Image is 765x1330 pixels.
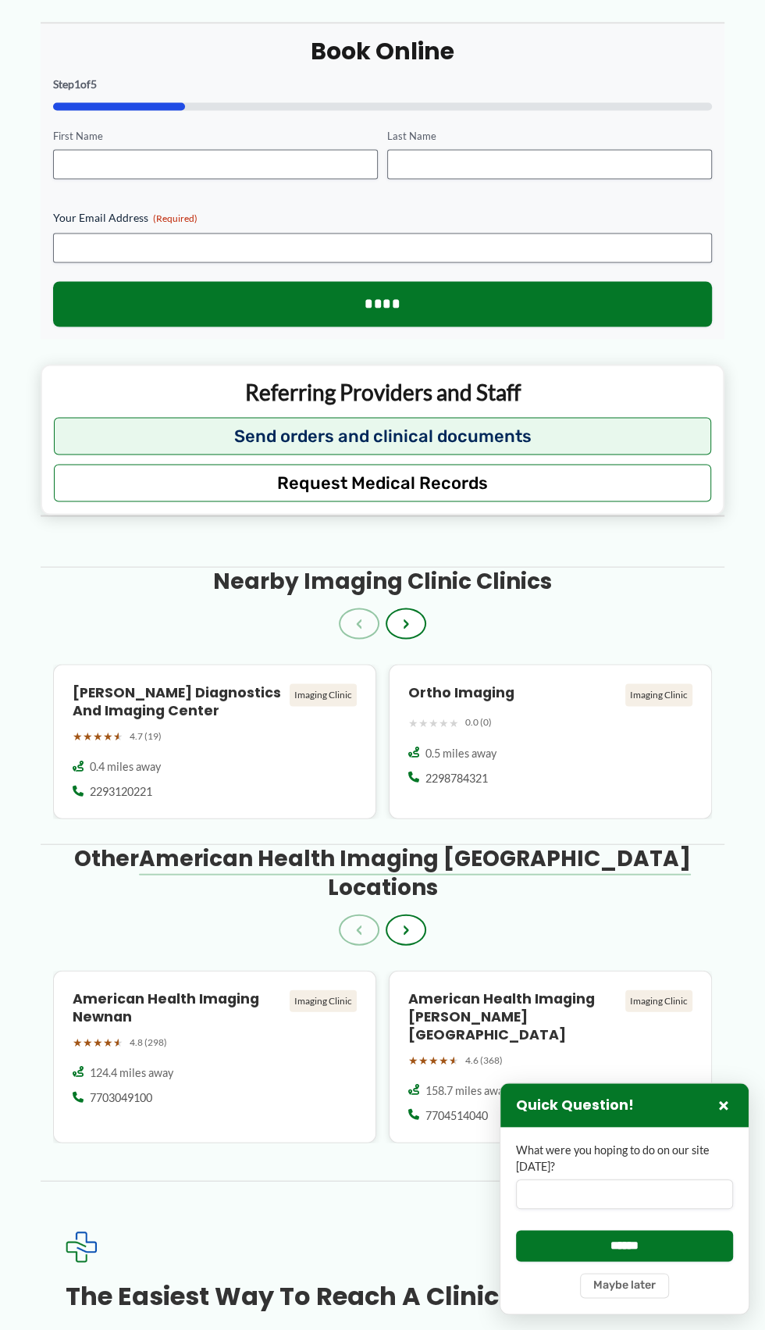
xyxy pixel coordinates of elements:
span: 4.6 (368) [465,1051,503,1068]
a: Ortho Imaging Imaging Clinic ★★★★★ 0.0 (0) 0.5 miles away 2298784321 [389,664,712,818]
h4: Ortho Imaging [408,683,619,701]
span: ★ [408,712,418,733]
span: ★ [418,712,429,733]
img: Expected Healthcare Logo [66,1231,97,1262]
span: 0.4 miles away [90,758,161,774]
span: ★ [113,1032,123,1052]
span: ★ [103,1032,113,1052]
span: ★ [83,726,93,746]
button: › [386,914,426,945]
a: American Health Imaging Newnan Imaging Clinic ★★★★★ 4.8 (298) 124.4 miles away 7703049100 [53,970,376,1143]
span: ★ [93,1032,103,1052]
span: 7704514040 [425,1107,488,1123]
label: Your Email Address [53,210,712,226]
span: 2298784321 [425,770,488,786]
span: 2293120221 [90,783,152,799]
button: Request Medical Records [54,464,711,501]
span: (Required) [153,212,197,224]
h3: Quick Question! [516,1096,634,1114]
h3: The Easiest Way to Reach a Clinic [66,1281,699,1310]
span: › [403,920,409,939]
span: ‹ [356,920,362,939]
label: First Name [53,129,378,144]
span: 0.0 (0) [465,713,492,730]
div: Imaging Clinic [625,683,692,705]
span: ★ [93,726,103,746]
span: ‹ [356,614,362,633]
span: ★ [83,1032,93,1052]
button: Maybe later [580,1273,669,1298]
div: Imaging Clinic [290,683,357,705]
span: ★ [113,726,123,746]
span: 7703049100 [90,1089,152,1105]
p: Referring Providers and Staff [54,377,711,405]
a: American Health Imaging [PERSON_NAME][GEOGRAPHIC_DATA] Imaging Clinic ★★★★★ 4.6 (368) 158.7 miles... [389,970,712,1143]
span: 0.5 miles away [425,745,496,761]
h3: Other Locations [53,844,712,901]
span: American Health Imaging [GEOGRAPHIC_DATA] [139,843,691,873]
span: ★ [439,712,449,733]
div: Imaging Clinic [625,989,692,1011]
span: › [403,614,409,633]
label: What were you hoping to do on our site [DATE]? [516,1143,733,1175]
h4: American Health Imaging [PERSON_NAME][GEOGRAPHIC_DATA] [408,989,619,1043]
span: ★ [429,1050,439,1070]
span: 4.8 (298) [130,1033,167,1050]
button: ‹ [339,608,379,639]
span: ★ [73,726,83,746]
button: › [386,608,426,639]
h4: [PERSON_NAME] Diagnostics and Imaging Center [73,683,283,719]
h4: American Health Imaging Newnan [73,989,283,1025]
span: 124.4 miles away [90,1064,173,1080]
button: Send orders and clinical documents [54,417,711,455]
p: Step of [53,79,712,90]
span: 5 [91,77,97,91]
h2: Book Online [53,36,712,66]
span: ★ [73,1032,83,1052]
span: ★ [439,1050,449,1070]
a: [PERSON_NAME] Diagnostics and Imaging Center Imaging Clinic ★★★★★ 4.7 (19) 0.4 miles away 2293120221 [53,664,376,818]
label: Last Name [387,129,712,144]
span: 1 [74,77,80,91]
span: 158.7 miles away [425,1082,509,1098]
span: ★ [449,712,459,733]
button: Close [714,1096,733,1114]
span: ★ [429,712,439,733]
span: ★ [418,1050,429,1070]
h3: Nearby Imaging Clinic Clinics [213,567,552,595]
span: ★ [103,726,113,746]
span: ★ [408,1050,418,1070]
button: ‹ [339,914,379,945]
span: ★ [449,1050,459,1070]
span: 4.7 (19) [130,727,162,744]
div: Imaging Clinic [290,989,357,1011]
